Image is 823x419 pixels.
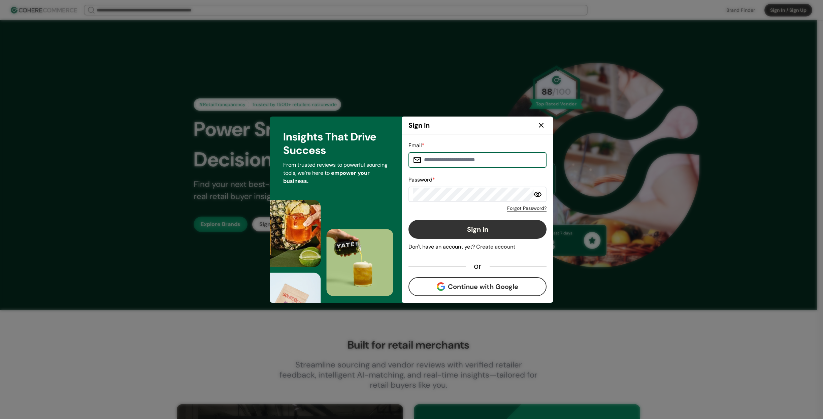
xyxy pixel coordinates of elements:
button: Continue with Google [408,277,547,296]
div: or [466,263,490,269]
div: Create account [476,243,515,251]
span: empower your business. [283,169,370,185]
div: Insights That Drive Success [283,130,388,157]
button: Sign in [408,220,547,239]
label: Email [408,142,425,149]
label: Password [408,176,435,183]
div: Don't have an account yet? [408,243,547,251]
p: From trusted reviews to powerful sourcing tools, we’re here to [283,161,388,185]
a: Forgot Password? [507,205,547,212]
div: Sign in [408,120,430,130]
